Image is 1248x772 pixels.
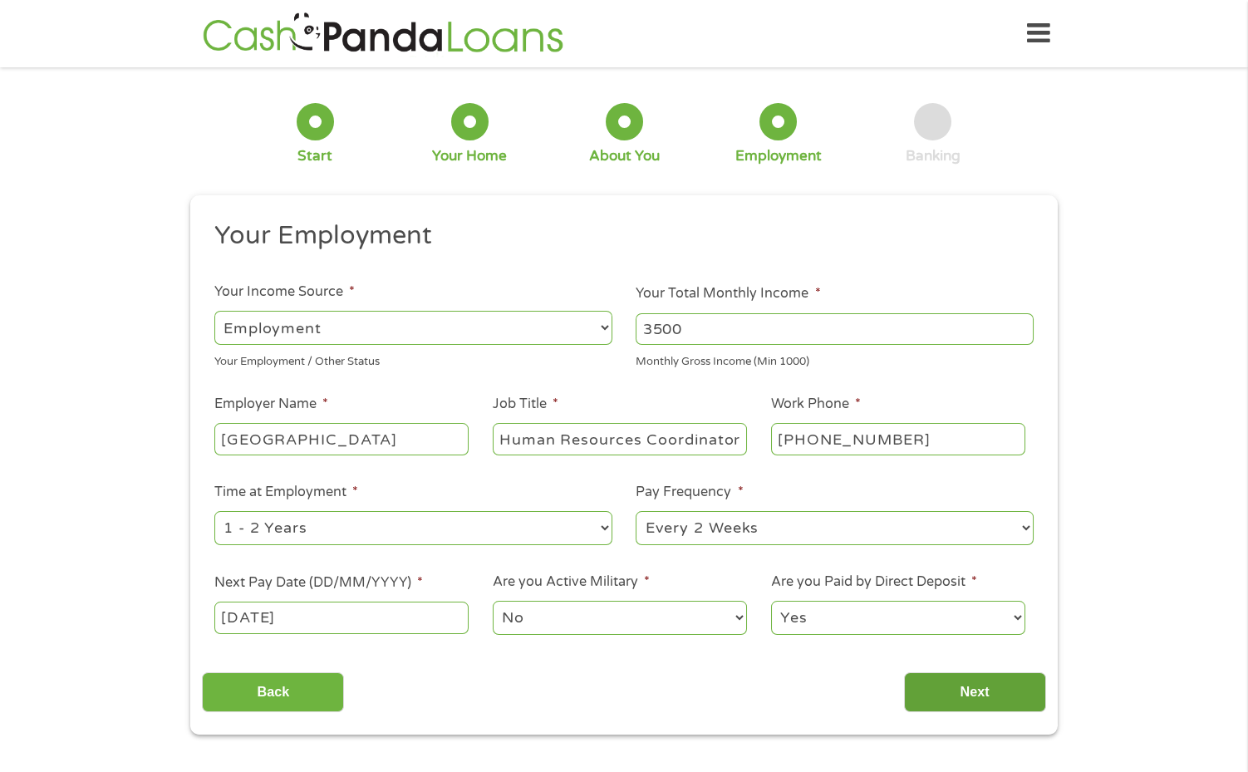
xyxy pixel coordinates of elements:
[771,423,1025,455] input: (231) 754-4010
[214,602,469,633] input: Use the arrow keys to pick a date
[297,147,332,165] div: Start
[636,348,1034,371] div: Monthly Gross Income (Min 1000)
[214,219,1022,253] h2: Your Employment
[636,313,1034,345] input: 1800
[214,396,328,413] label: Employer Name
[493,573,650,591] label: Are you Active Military
[906,147,961,165] div: Banking
[202,672,344,713] input: Back
[214,348,612,371] div: Your Employment / Other Status
[214,484,358,501] label: Time at Employment
[432,147,507,165] div: Your Home
[636,285,820,302] label: Your Total Monthly Income
[636,484,743,501] label: Pay Frequency
[214,283,355,301] label: Your Income Source
[589,147,660,165] div: About You
[214,423,469,455] input: Walmart
[214,574,423,592] label: Next Pay Date (DD/MM/YYYY)
[735,147,822,165] div: Employment
[198,10,568,57] img: GetLoanNow Logo
[771,573,977,591] label: Are you Paid by Direct Deposit
[493,423,747,455] input: Cashier
[904,672,1046,713] input: Next
[771,396,861,413] label: Work Phone
[493,396,558,413] label: Job Title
